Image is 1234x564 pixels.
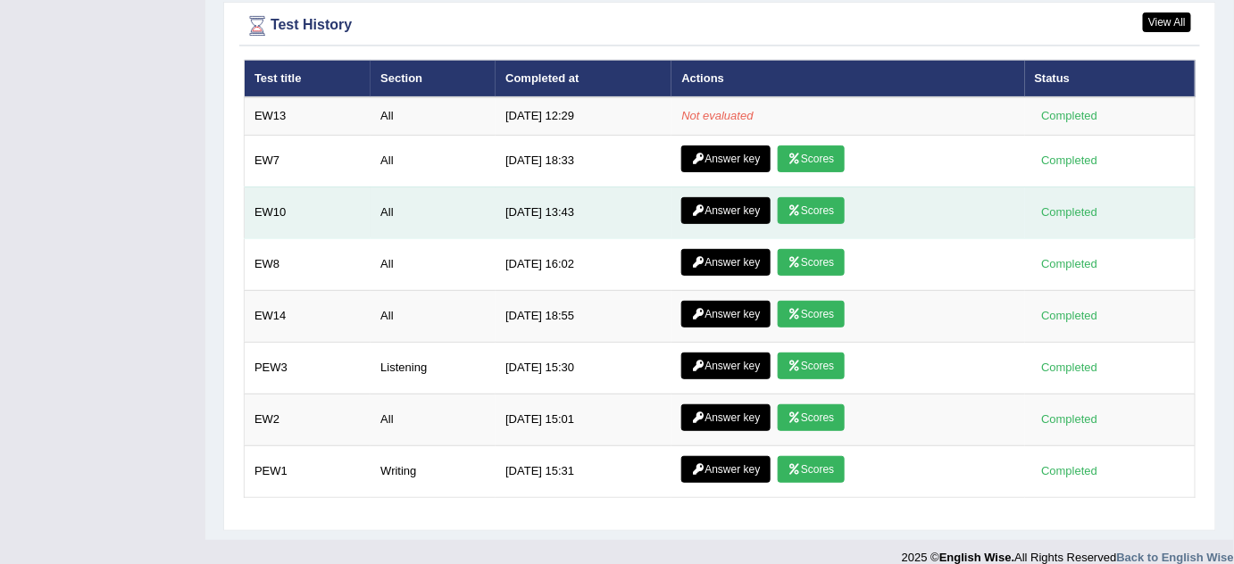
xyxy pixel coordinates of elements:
[371,238,496,290] td: All
[245,60,371,97] th: Test title
[1025,60,1196,97] th: Status
[681,145,770,172] a: Answer key
[496,187,671,238] td: [DATE] 13:43
[1035,152,1105,170] div: Completed
[244,12,1196,39] div: Test History
[371,135,496,187] td: All
[1035,307,1105,326] div: Completed
[496,394,671,445] td: [DATE] 15:01
[245,290,371,342] td: EW14
[245,238,371,290] td: EW8
[245,394,371,445] td: EW2
[371,445,496,497] td: Writing
[778,404,844,431] a: Scores
[371,97,496,135] td: All
[1035,411,1105,429] div: Completed
[1143,12,1191,32] a: View All
[671,60,1024,97] th: Actions
[371,187,496,238] td: All
[245,445,371,497] td: PEW1
[681,352,770,379] a: Answer key
[496,342,671,394] td: [DATE] 15:30
[496,290,671,342] td: [DATE] 18:55
[778,301,844,328] a: Scores
[496,238,671,290] td: [DATE] 16:02
[1035,462,1105,481] div: Completed
[681,249,770,276] a: Answer key
[681,109,753,122] em: Not evaluated
[778,352,844,379] a: Scores
[1035,107,1105,126] div: Completed
[778,249,844,276] a: Scores
[496,445,671,497] td: [DATE] 15:31
[681,456,770,483] a: Answer key
[778,145,844,172] a: Scores
[1035,359,1105,377] div: Completed
[681,404,770,431] a: Answer key
[371,60,496,97] th: Section
[1117,551,1234,564] a: Back to English Wise
[778,197,844,224] a: Scores
[245,135,371,187] td: EW7
[1035,255,1105,274] div: Completed
[681,197,770,224] a: Answer key
[778,456,844,483] a: Scores
[371,342,496,394] td: Listening
[371,394,496,445] td: All
[1035,203,1105,222] div: Completed
[496,60,671,97] th: Completed at
[245,342,371,394] td: PEW3
[245,97,371,135] td: EW13
[496,135,671,187] td: [DATE] 18:33
[681,301,770,328] a: Answer key
[939,551,1014,564] strong: English Wise.
[371,290,496,342] td: All
[245,187,371,238] td: EW10
[496,97,671,135] td: [DATE] 12:29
